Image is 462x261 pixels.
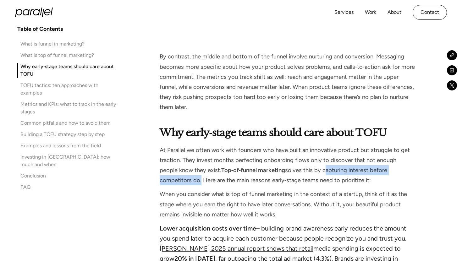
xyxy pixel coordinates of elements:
[17,25,63,33] h4: Table of Contents
[20,101,117,116] div: Metrics and KPIs: what to track in the early stages
[20,131,105,138] div: Building a TOFU strategy step by step
[17,142,117,150] a: Examples and lessons from the field
[17,40,117,48] a: What is funnel in marketing?
[20,172,46,180] div: Conclusion
[413,5,447,20] a: Contact
[17,63,117,78] a: Why early‑stage teams should care about TOFU
[365,8,376,17] a: Work
[334,8,354,17] a: Services
[20,183,30,191] div: FAQ
[160,52,415,112] p: By contrast, the middle and bottom of the funnel involve nurturing and conversion. Messaging beco...
[17,183,117,191] a: FAQ
[160,245,313,252] a: [PERSON_NAME] 2025 annual report shows that retail
[20,63,117,78] div: Why early‑stage teams should care about TOFU
[388,8,401,17] a: About
[17,153,117,168] a: Investing in [GEOGRAPHIC_DATA]: how much and when
[17,82,117,97] a: TOFU tactics: ten approaches with examples
[160,225,256,232] strong: Lower acquisition costs over time
[17,172,117,180] a: Conclusion
[17,131,117,138] a: Building a TOFU strategy step by step
[160,126,387,139] strong: Why early‑stage teams should care about TOFU
[15,8,53,17] a: home
[17,119,117,127] a: Common pitfalls and how to avoid them
[20,82,117,97] div: TOFU tactics: ten approaches with examples
[17,52,117,59] a: What is top of funnel marketing?
[17,101,117,116] a: Metrics and KPIs: what to track in the early stages
[20,153,117,168] div: Investing in [GEOGRAPHIC_DATA]: how much and when
[20,142,101,150] div: Examples and lessons from the field
[160,189,415,220] p: When you consider what is top of funnel marketing in the context of a startup, think of it as the...
[20,119,111,127] div: Common pitfalls and how to avoid them
[20,40,85,48] div: What is funnel in marketing?
[160,145,415,186] p: At Parallel we often work with founders who have built an innovative product but struggle to get ...
[20,52,94,59] div: What is top of funnel marketing?
[221,167,285,174] strong: Top‑of‑funnel marketing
